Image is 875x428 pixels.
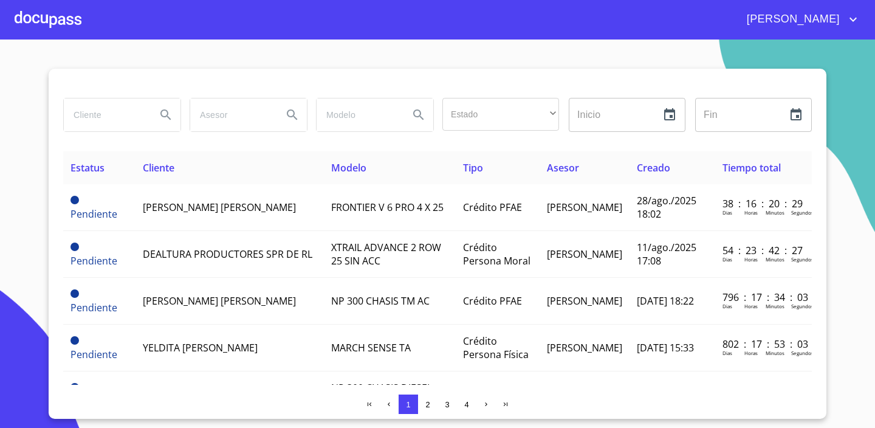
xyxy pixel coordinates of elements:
[463,294,522,308] span: Crédito PFAE
[722,384,805,398] p: 816 : 17 : 19 : 12
[143,341,258,354] span: YELDITA [PERSON_NAME]
[406,400,410,409] span: 1
[70,336,79,345] span: Pendiente
[637,161,670,174] span: Creado
[70,243,79,251] span: Pendiente
[143,247,312,261] span: DEALTURA PRODUCTORES SPR DE RL
[70,161,105,174] span: Estatus
[70,207,117,221] span: Pendiente
[404,100,433,129] button: Search
[744,209,758,216] p: Horas
[331,294,430,308] span: NP 300 CHASIS TM AC
[637,194,696,221] span: 28/ago./2025 18:02
[791,303,814,309] p: Segundos
[722,161,781,174] span: Tiempo total
[744,303,758,309] p: Horas
[331,241,441,267] span: XTRAIL ADVANCE 2 ROW 25 SIN ACC
[70,196,79,204] span: Pendiente
[331,381,432,408] span: NP 300 CHASIS DIESEL TM AC
[70,301,117,314] span: Pendiente
[766,303,784,309] p: Minutos
[722,256,732,263] p: Dias
[70,289,79,298] span: Pendiente
[399,395,418,414] button: 1
[744,256,758,263] p: Horas
[70,383,79,392] span: Pendiente
[418,395,437,414] button: 2
[331,201,444,214] span: FRONTIER V 6 PRO 4 X 25
[143,201,296,214] span: [PERSON_NAME] [PERSON_NAME]
[331,341,411,354] span: MARCH SENSE TA
[637,341,694,354] span: [DATE] 15:33
[317,98,399,131] input: search
[744,350,758,356] p: Horas
[70,348,117,361] span: Pendiente
[143,294,296,308] span: [PERSON_NAME] [PERSON_NAME]
[791,209,814,216] p: Segundos
[722,350,732,356] p: Dias
[547,247,622,261] span: [PERSON_NAME]
[190,98,273,131] input: search
[722,244,805,257] p: 54 : 23 : 42 : 27
[637,241,696,267] span: 11/ago./2025 17:08
[547,201,622,214] span: [PERSON_NAME]
[442,98,559,131] div: ​
[791,256,814,263] p: Segundos
[722,291,805,304] p: 796 : 17 : 34 : 03
[151,100,180,129] button: Search
[547,294,622,308] span: [PERSON_NAME]
[722,197,805,210] p: 38 : 16 : 20 : 29
[143,161,174,174] span: Cliente
[445,400,449,409] span: 3
[722,303,732,309] p: Dias
[766,209,784,216] p: Minutos
[425,400,430,409] span: 2
[791,350,814,356] p: Segundos
[722,209,732,216] p: Dias
[70,254,117,267] span: Pendiente
[463,334,529,361] span: Crédito Persona Física
[278,100,307,129] button: Search
[64,98,146,131] input: search
[766,350,784,356] p: Minutos
[463,241,530,267] span: Crédito Persona Moral
[547,161,579,174] span: Asesor
[738,10,860,29] button: account of current user
[463,161,483,174] span: Tipo
[722,337,805,351] p: 802 : 17 : 53 : 03
[637,294,694,308] span: [DATE] 18:22
[464,400,468,409] span: 4
[331,161,366,174] span: Modelo
[766,256,784,263] p: Minutos
[437,395,457,414] button: 3
[738,10,846,29] span: [PERSON_NAME]
[547,341,622,354] span: [PERSON_NAME]
[457,395,476,414] button: 4
[463,201,522,214] span: Crédito PFAE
